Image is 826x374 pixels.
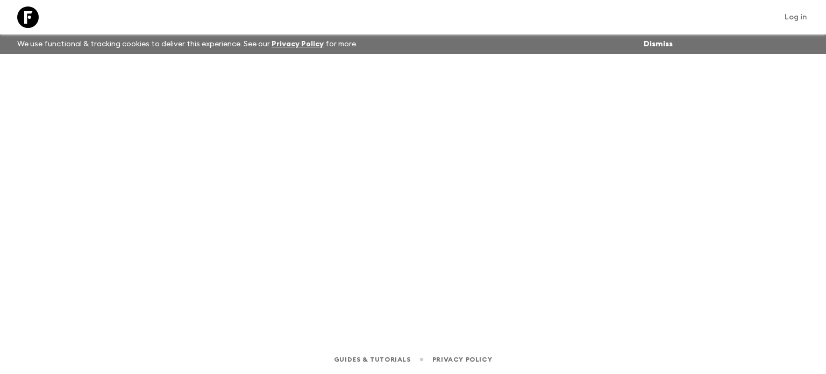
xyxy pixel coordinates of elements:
[13,34,362,54] p: We use functional & tracking cookies to deliver this experience. See our for more.
[779,10,813,25] a: Log in
[641,37,675,52] button: Dismiss
[432,354,492,365] a: Privacy Policy
[272,40,324,48] a: Privacy Policy
[334,354,411,365] a: Guides & Tutorials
